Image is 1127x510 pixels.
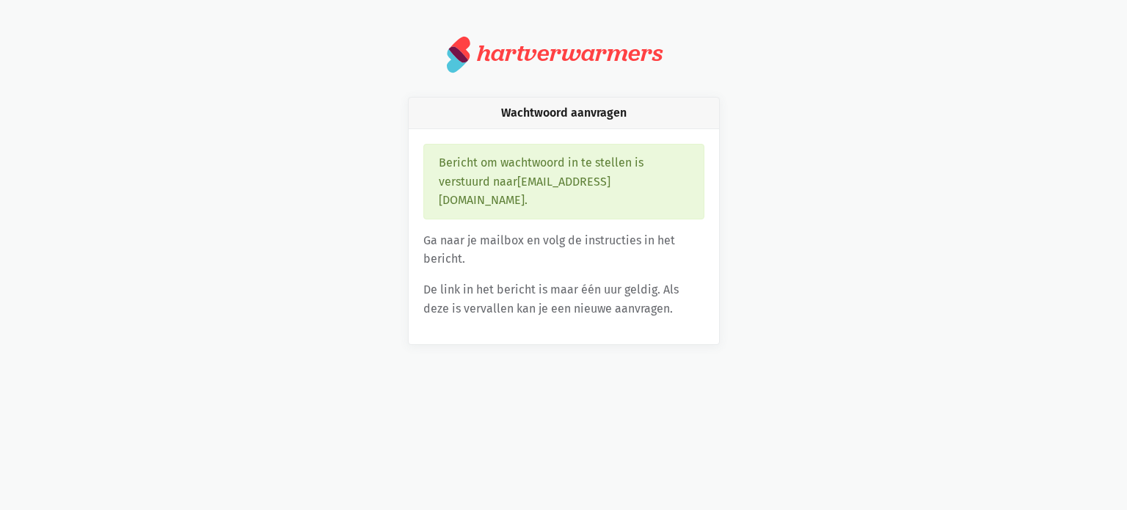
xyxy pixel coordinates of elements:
div: hartverwarmers [477,40,663,67]
img: logo.svg [447,35,471,73]
a: hartverwarmers [447,35,680,73]
div: Wachtwoord aanvragen [409,98,719,129]
p: Ga naar je mailbox en volg de instructies in het bericht. [423,231,704,269]
p: De link in het bericht is maar één uur geldig. Als deze is vervallen kan je een nieuwe aanvragen. [423,280,704,318]
div: Bericht om wachtwoord in te stellen is verstuurd naar [EMAIL_ADDRESS][DOMAIN_NAME] . [423,144,704,219]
